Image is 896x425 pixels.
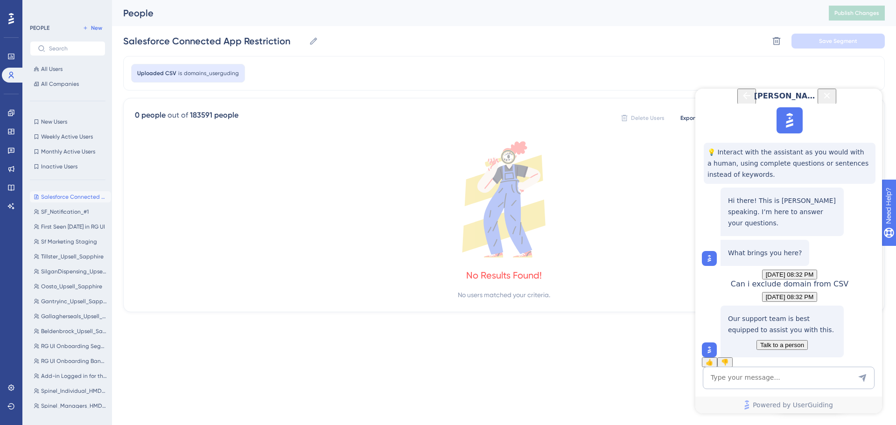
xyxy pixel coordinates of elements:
div: No users matched your criteria. [458,289,550,300]
button: Beldenbrock_Upsell_Saphire [30,326,111,337]
span: Add-in Logged in for the first time [41,372,107,380]
span: Uploaded CSV [137,70,176,77]
button: Export CSV [672,111,718,125]
div: out of [168,110,188,121]
span: Export CSV [680,114,710,122]
button: Delete Users [619,111,666,125]
button: Spinel_Individual_HMD5-6-57 [30,385,111,397]
button: Add-in Logged in for the first time [30,370,111,382]
span: Beldenbrock_Upsell_Saphire [41,327,107,335]
button: Publish Changes [829,6,885,21]
span: Save Segment [819,37,857,45]
span: Need Help? [22,2,58,14]
button: RG UI Onboarding Segment [30,341,111,352]
div: 183591 people [190,110,238,121]
input: Segment Name [123,35,305,48]
div: People [123,7,805,20]
span: Publish Changes [834,9,879,17]
span: is [178,70,182,77]
span: Spinel_Managers_HMD5-6-57-5658-56575659 [41,402,107,410]
button: Save Segment [791,34,885,49]
button: Spinel_Managers_HMD5-6-57-5658-56575659 [30,400,111,411]
span: Spinel_Individual_HMD5-6-57 [41,387,107,395]
div: 0 people [135,110,166,121]
button: RG UI Onboarding Banner [30,355,111,367]
span: RG UI Onboarding Segment [41,342,107,350]
span: RG UI Onboarding Banner [41,357,107,365]
span: domains_userguding [184,70,239,77]
span: Delete Users [631,114,665,122]
iframe: UserGuiding AI Assistant [695,89,882,413]
div: No Results Found! [466,269,542,282]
